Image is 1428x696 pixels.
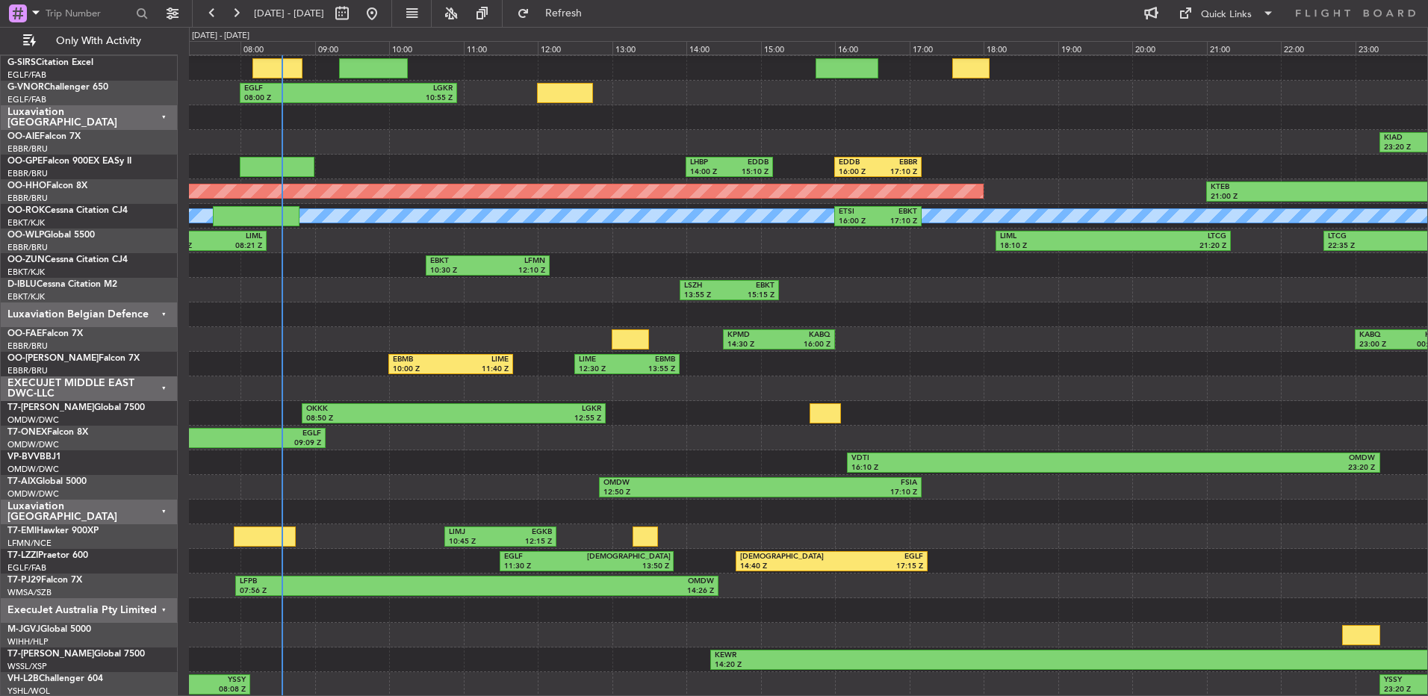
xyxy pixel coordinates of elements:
[7,562,46,574] a: EGLF/FAB
[7,267,45,278] a: EBKT/KJK
[7,625,40,634] span: M-JGVJ
[449,527,500,538] div: LIMJ
[760,488,917,498] div: 17:10 Z
[851,453,1114,464] div: VDTI
[7,69,46,81] a: EGLF/FAB
[214,241,262,252] div: 08:21 Z
[1171,1,1282,25] button: Quick Links
[761,41,836,55] div: 15:00
[7,551,38,560] span: T7-LZZI
[7,551,88,560] a: T7-LZZIPraetor 600
[500,537,552,547] div: 12:15 Z
[1359,340,1401,350] div: 23:00 Z
[7,193,48,204] a: EBBR/BRU
[727,330,779,341] div: KPMD
[760,478,917,488] div: FSIA
[839,217,878,227] div: 16:00 Z
[7,576,41,585] span: T7-PJ29
[7,488,59,500] a: OMDW/DWC
[1000,241,1114,252] div: 18:10 Z
[740,562,832,572] div: 14:40 Z
[7,291,45,302] a: EBKT/KJK
[7,650,145,659] a: T7-[PERSON_NAME]Global 7500
[7,538,52,549] a: LFMN/NCE
[7,157,131,166] a: OO-GPEFalcon 900EX EASy II
[835,41,910,55] div: 16:00
[7,83,108,92] a: G-VNORChallenger 650
[7,477,87,486] a: T7-AIXGlobal 5000
[16,29,162,53] button: Only With Activity
[730,158,769,168] div: EDDB
[587,562,669,572] div: 13:50 Z
[831,562,923,572] div: 17:15 Z
[7,428,88,437] a: T7-ONEXFalcon 8X
[1359,330,1401,341] div: KABQ
[7,464,59,475] a: OMDW/DWC
[7,650,94,659] span: T7-[PERSON_NAME]
[715,660,1141,671] div: 14:20 Z
[7,242,48,253] a: EBBR/BRU
[7,439,59,450] a: OMDW/DWC
[488,266,545,276] div: 12:10 Z
[7,58,93,67] a: G-SIRSCitation Excel
[779,340,831,350] div: 16:00 Z
[579,355,627,365] div: LIME
[1000,232,1114,242] div: LIML
[587,552,669,562] div: [DEMOGRAPHIC_DATA]
[7,428,47,437] span: T7-ONEX
[627,364,676,375] div: 13:55 Z
[7,329,83,338] a: OO-FAEFalcon 7X
[730,281,775,291] div: EBKT
[315,41,390,55] div: 09:00
[727,340,779,350] div: 14:30 Z
[46,2,131,25] input: Trip Number
[7,132,40,141] span: OO-AIE
[7,587,52,598] a: WMSA/SZB
[7,94,46,105] a: EGLF/FAB
[1114,232,1227,242] div: LTCG
[1201,7,1252,22] div: Quick Links
[839,158,878,168] div: EDDB
[244,84,348,94] div: EGLF
[7,181,87,190] a: OO-HHOFalcon 8X
[839,167,878,178] div: 16:00 Z
[7,231,95,240] a: OO-WLPGlobal 5500
[7,625,91,634] a: M-JGVJGlobal 5000
[730,167,769,178] div: 15:10 Z
[167,41,241,55] div: 07:00
[450,364,508,375] div: 11:40 Z
[7,231,44,240] span: OO-WLP
[504,552,586,562] div: EGLF
[39,36,158,46] span: Only With Activity
[464,41,538,55] div: 11:00
[214,232,262,242] div: LIML
[7,354,140,363] a: OO-[PERSON_NAME]Falcon 7X
[430,266,488,276] div: 10:30 Z
[984,41,1058,55] div: 18:00
[910,41,984,55] div: 17:00
[7,132,81,141] a: OO-AIEFalcon 7X
[450,355,508,365] div: LIME
[7,526,99,535] a: T7-EMIHawker 900XP
[244,93,348,104] div: 08:00 Z
[488,256,545,267] div: LFMN
[839,207,878,217] div: ETSI
[389,41,464,55] div: 10:00
[7,255,45,264] span: OO-ZUN
[7,341,48,352] a: EBBR/BRU
[715,650,1141,661] div: KEWR
[740,552,832,562] div: [DEMOGRAPHIC_DATA]
[510,1,600,25] button: Refresh
[7,365,48,376] a: EBBR/BRU
[684,281,730,291] div: LSZH
[7,636,49,647] a: WIHH/HLP
[612,41,687,55] div: 13:00
[192,30,249,43] div: [DATE] - [DATE]
[1132,41,1207,55] div: 20:00
[1114,463,1376,473] div: 23:20 Z
[7,477,36,486] span: T7-AIX
[878,158,917,168] div: EBBR
[165,241,214,252] div: 06:56 Z
[7,181,46,190] span: OO-HHO
[476,577,714,587] div: OMDW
